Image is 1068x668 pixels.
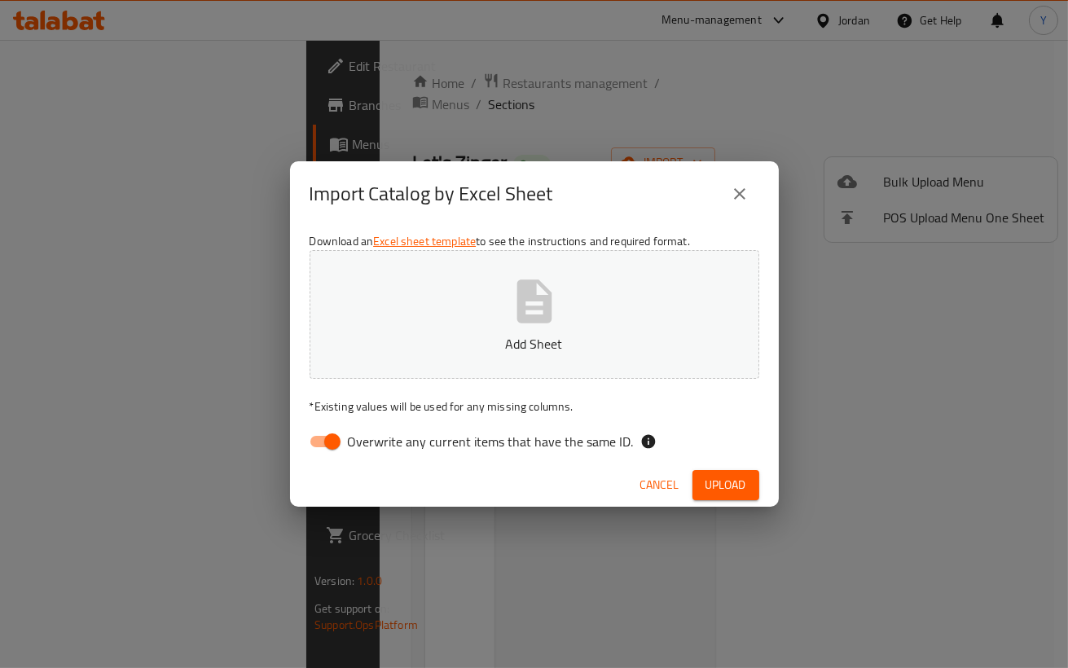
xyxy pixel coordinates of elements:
span: Upload [705,475,746,495]
a: Excel sheet template [373,231,476,252]
button: Add Sheet [310,250,759,379]
h2: Import Catalog by Excel Sheet [310,181,553,207]
span: Overwrite any current items that have the same ID. [348,432,634,451]
span: Cancel [640,475,679,495]
button: close [720,174,759,213]
svg: If the overwrite option isn't selected, then the items that match an existing ID will be ignored ... [640,433,657,450]
div: Download an to see the instructions and required format. [290,226,779,463]
button: Upload [692,470,759,500]
button: Cancel [634,470,686,500]
p: Existing values will be used for any missing columns. [310,398,759,415]
p: Add Sheet [335,334,734,354]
